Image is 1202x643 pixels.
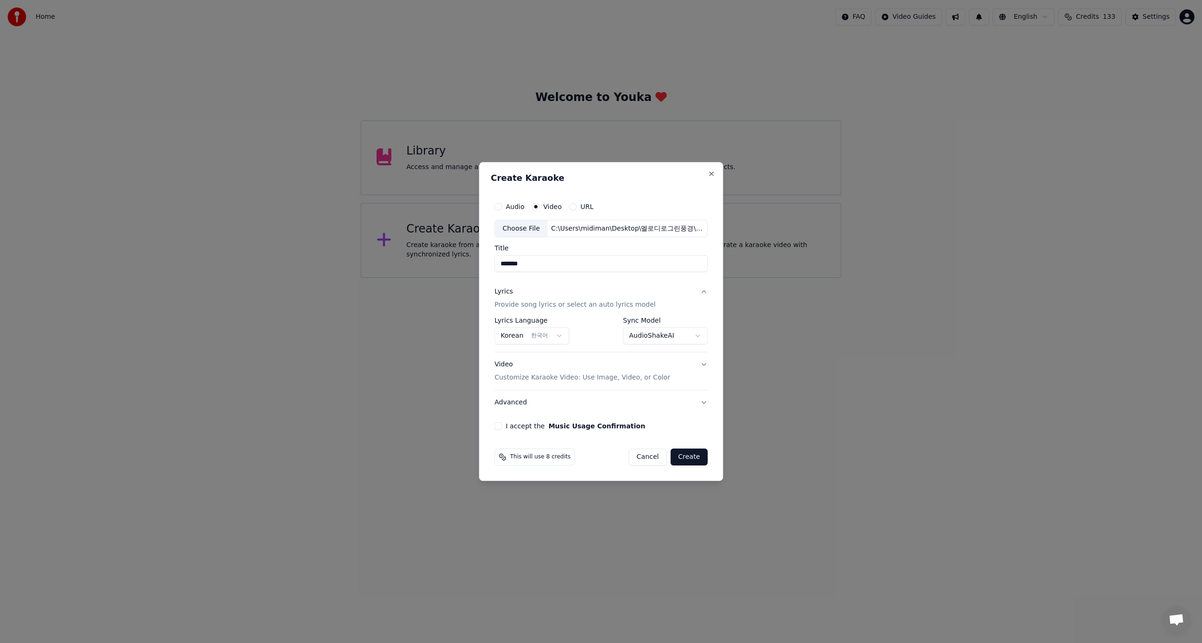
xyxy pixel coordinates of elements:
label: Video [543,203,562,210]
button: Advanced [494,390,708,415]
div: C:\Users\midiman\Desktop\멜로디로그린풍경\미운사랑\미 운 사 랑.mp4 [547,224,707,233]
div: Choose File [495,220,547,237]
div: Lyrics [494,287,513,297]
label: Title [494,245,708,252]
label: URL [580,203,593,210]
label: Sync Model [623,318,708,324]
button: Create [670,449,708,465]
label: Lyrics Language [494,318,569,324]
label: Audio [506,203,524,210]
h2: Create Karaoke [491,174,711,182]
button: Cancel [629,449,667,465]
p: Customize Karaoke Video: Use Image, Video, or Color [494,373,670,382]
span: This will use 8 credits [510,453,570,461]
button: VideoCustomize Karaoke Video: Use Image, Video, or Color [494,353,708,390]
label: I accept the [506,423,645,429]
p: Provide song lyrics or select an auto lyrics model [494,301,655,310]
div: LyricsProvide song lyrics or select an auto lyrics model [494,318,708,352]
button: LyricsProvide song lyrics or select an auto lyrics model [494,280,708,318]
button: I accept the [548,423,645,429]
div: Video [494,360,670,383]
